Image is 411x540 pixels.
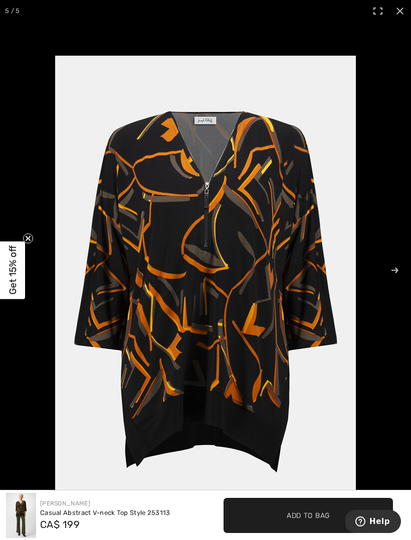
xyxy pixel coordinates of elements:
span: CA$ 199 [40,518,80,530]
img: joseph-ribkoff-dresses-jumpsuits-black-multi_253113_1_430d_details.jpg [55,56,356,507]
img: Casual Abstract V-Neck Top Style 253113 [6,493,36,538]
a: [PERSON_NAME] [40,500,90,507]
span: Get 15% off [7,246,19,295]
button: Next (arrow right) [371,245,406,295]
button: Add to Bag [224,498,393,533]
div: Casual Abstract V-neck Top Style 253113 [40,508,170,518]
iframe: Opens a widget where you can find more information [345,510,401,535]
button: Close teaser [23,233,33,243]
span: Add to Bag [287,510,330,520]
